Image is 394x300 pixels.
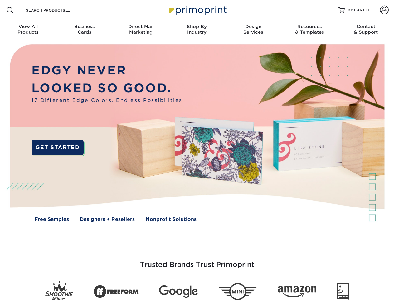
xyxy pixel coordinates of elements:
div: Marketing [113,24,169,35]
a: Resources& Templates [281,20,338,40]
a: Free Samples [35,216,69,223]
span: Contact [338,24,394,29]
p: EDGY NEVER [32,62,184,79]
div: Cards [56,24,112,35]
h3: Trusted Brands Trust Primoprint [15,246,380,276]
a: GET STARTED [32,140,84,155]
img: Primoprint [166,3,228,17]
span: Direct Mail [113,24,169,29]
div: & Support [338,24,394,35]
div: & Templates [281,24,338,35]
span: MY CART [347,7,365,13]
span: Design [225,24,281,29]
a: Designers + Resellers [80,216,135,223]
a: Nonprofit Solutions [146,216,197,223]
a: DesignServices [225,20,281,40]
span: Business [56,24,112,29]
input: SEARCH PRODUCTS..... [25,6,86,14]
img: Google [159,285,198,298]
div: Services [225,24,281,35]
a: Contact& Support [338,20,394,40]
span: Shop By [169,24,225,29]
span: 17 Different Edge Colors. Endless Possibilities. [32,97,184,104]
img: Goodwill [337,283,349,300]
a: Direct MailMarketing [113,20,169,40]
span: 0 [366,8,369,12]
a: BusinessCards [56,20,112,40]
img: Amazon [278,286,316,298]
a: Shop ByIndustry [169,20,225,40]
span: Resources [281,24,338,29]
p: LOOKED SO GOOD. [32,79,184,97]
div: Industry [169,24,225,35]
